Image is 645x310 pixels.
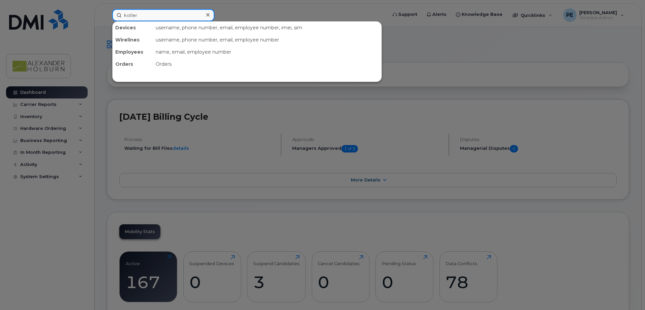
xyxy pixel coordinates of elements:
[153,46,381,58] div: name, email, employee number
[113,58,153,70] div: Orders
[113,46,153,58] div: Employees
[113,34,153,46] div: Wirelines
[153,34,381,46] div: username, phone number, email, employee number
[153,22,381,34] div: username, phone number, email, employee number, imei, sim
[113,22,153,34] div: Devices
[153,58,381,70] div: Orders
